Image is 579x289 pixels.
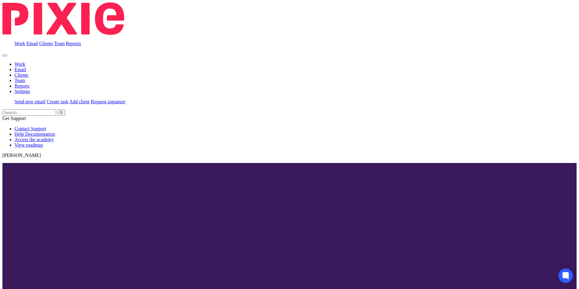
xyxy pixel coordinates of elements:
[15,99,45,104] a: Send new email
[15,67,26,72] a: Email
[15,89,30,94] a: Settings
[15,142,43,148] a: View roadmap
[26,41,38,46] a: Email
[15,83,30,88] a: Reports
[15,72,28,78] a: Clients
[2,116,26,121] span: Get Support
[15,131,55,137] a: Help Documentation
[2,109,56,116] input: Search
[15,78,25,83] a: Team
[15,61,25,67] a: Work
[54,41,65,46] a: Team
[15,126,46,131] a: Contact Support
[91,99,125,104] a: Request signature
[2,2,124,35] img: Pixie
[69,99,90,104] a: Add client
[15,41,25,46] a: Work
[57,109,65,116] button: Search
[66,41,81,46] a: Reports
[15,137,54,142] a: Access the academy
[39,41,53,46] a: Clients
[47,99,68,104] a: Create task
[2,153,577,158] p: [PERSON_NAME]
